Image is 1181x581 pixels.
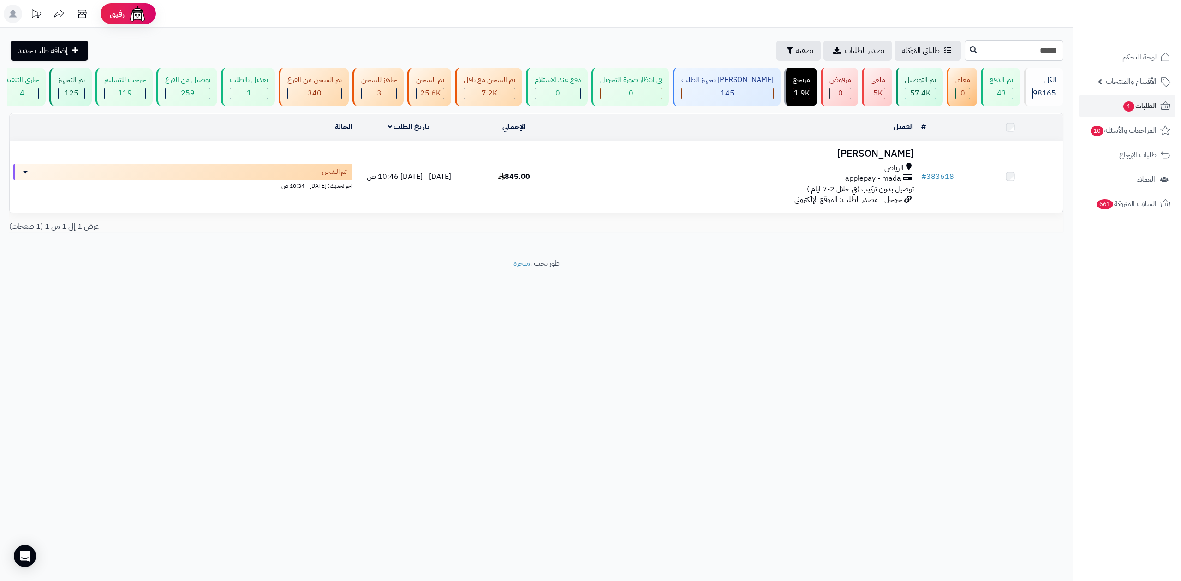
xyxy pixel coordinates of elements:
[819,68,860,106] a: مرفوض 0
[535,88,580,99] div: 0
[14,545,36,567] div: Open Intercom Messenger
[873,88,883,99] span: 5K
[48,68,94,106] a: تم التجهيز 125
[362,88,396,99] div: 3
[65,88,78,99] span: 125
[1137,173,1155,186] span: العملاء
[165,75,210,85] div: توصيل من الفرع
[230,88,268,99] div: 1
[830,88,851,99] div: 0
[671,68,782,106] a: [PERSON_NAME] تجهيز الطلب 145
[513,258,530,269] a: متجرة
[20,88,24,99] span: 4
[895,41,961,61] a: طلباتي المُوكلة
[997,88,1006,99] span: 43
[860,68,894,106] a: ملغي 5K
[1079,168,1175,190] a: العملاء
[1079,119,1175,142] a: المراجعات والأسئلة10
[794,88,810,99] span: 1.9K
[910,88,930,99] span: 57.4K
[794,194,902,205] span: جوجل - مصدر الطلب: الموقع الإلكتروني
[2,221,537,232] div: عرض 1 إلى 1 من 1 (1 صفحات)
[351,68,406,106] a: جاهز للشحن 3
[1032,75,1056,85] div: الكل
[1090,124,1157,137] span: المراجعات والأسئلة
[464,75,515,85] div: تم الشحن مع ناقل
[18,45,68,56] span: إضافة طلب جديد
[1122,51,1157,64] span: لوحة التحكم
[1123,101,1135,112] span: 1
[11,41,88,61] a: إضافة طلب جديد
[823,41,892,61] a: تصدير الطلبات
[377,88,382,99] span: 3
[681,75,774,85] div: [PERSON_NAME] تجهيز الطلب
[945,68,979,106] a: معلق 0
[1118,7,1172,26] img: logo-2.png
[219,68,277,106] a: تعديل بالطلب 1
[894,68,945,106] a: تم التوصيل 57.4K
[335,121,352,132] a: الحالة
[905,75,936,85] div: تم التوصيل
[829,75,851,85] div: مرفوض
[793,75,810,85] div: مرتجع
[1022,68,1065,106] a: الكل98165
[838,88,843,99] span: 0
[104,75,146,85] div: خرجت للتسليم
[1119,148,1157,161] span: طلبات الإرجاع
[960,88,965,99] span: 0
[782,68,819,106] a: مرتجع 1.9K
[902,45,940,56] span: طلباتي المُوكلة
[990,75,1013,85] div: تم الدفع
[24,5,48,25] a: تحديثات المنصة
[247,88,251,99] span: 1
[956,88,970,99] div: 0
[601,88,662,99] div: 0
[105,88,145,99] div: 119
[230,75,268,85] div: تعديل بالطلب
[482,88,497,99] span: 7.2K
[59,88,84,99] div: 125
[871,75,885,85] div: ملغي
[1106,75,1157,88] span: الأقسام والمنتجات
[629,88,633,99] span: 0
[288,88,341,99] div: 340
[845,45,884,56] span: تصدير الطلبات
[287,75,342,85] div: تم الشحن من الفرع
[884,163,904,173] span: الرياض
[453,68,524,106] a: تم الشحن مع ناقل 7.2K
[807,184,914,195] span: توصيل بدون تركيب (في خلال 2-7 ايام )
[1091,126,1104,136] span: 10
[6,88,38,99] div: 4
[277,68,351,106] a: تم الشحن من الفرع 340
[1033,88,1056,99] span: 98165
[58,75,85,85] div: تم التجهيز
[1096,197,1157,210] span: السلات المتروكة
[979,68,1022,106] a: تم الدفع 43
[600,75,662,85] div: في انتظار صورة التحويل
[682,88,773,99] div: 145
[1122,100,1157,113] span: الطلبات
[361,75,397,85] div: جاهز للشحن
[590,68,671,106] a: في انتظار صورة التحويل 0
[1079,144,1175,166] a: طلبات الإرجاع
[128,5,147,23] img: ai-face.png
[524,68,590,106] a: دفع عند الاستلام 0
[367,171,451,182] span: [DATE] - [DATE] 10:46 ص
[464,88,515,99] div: 7222
[420,88,441,99] span: 25.6K
[555,88,560,99] span: 0
[570,148,913,159] h3: [PERSON_NAME]
[845,173,901,184] span: applepay - mada
[417,88,444,99] div: 25624
[1097,199,1114,210] span: 661
[894,121,914,132] a: العميل
[721,88,734,99] span: 145
[1079,95,1175,117] a: الطلبات1
[155,68,219,106] a: توصيل من الفرع 259
[166,88,210,99] div: 259
[1079,46,1175,68] a: لوحة التحكم
[94,68,155,106] a: خرجت للتسليم 119
[1079,193,1175,215] a: السلات المتروكة661
[416,75,444,85] div: تم الشحن
[406,68,453,106] a: تم الشحن 25.6K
